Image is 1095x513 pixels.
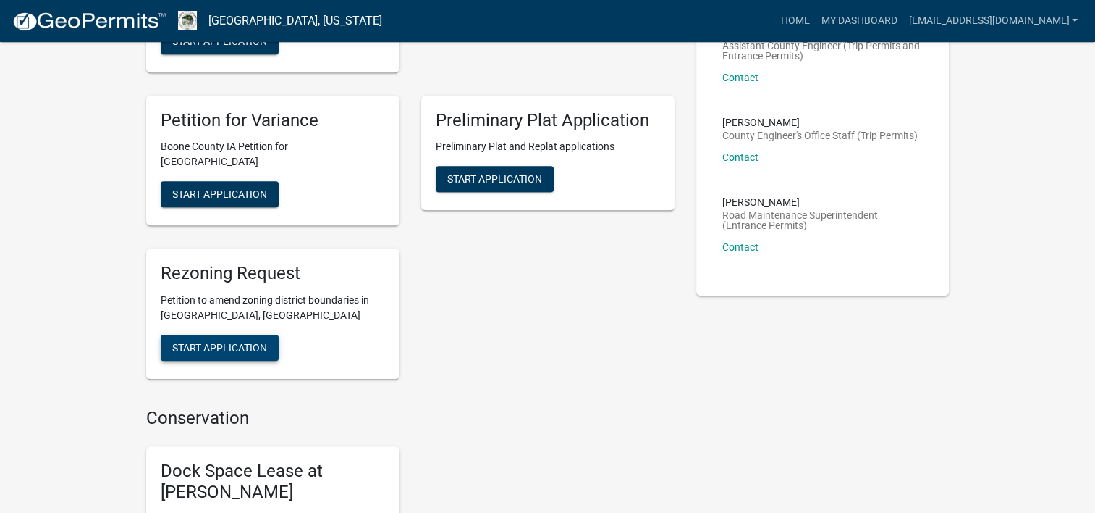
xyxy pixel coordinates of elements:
[172,35,267,46] span: Start Application
[161,28,279,54] button: Start Application
[172,188,267,200] span: Start Application
[722,72,758,83] a: Contact
[161,263,385,284] h5: Rezoning Request
[161,293,385,323] p: Petition to amend zoning district boundaries in [GEOGRAPHIC_DATA], [GEOGRAPHIC_DATA]
[436,110,660,131] h5: Preliminary Plat Application
[902,7,1083,35] a: [EMAIL_ADDRESS][DOMAIN_NAME]
[172,342,267,354] span: Start Application
[722,210,923,230] p: Road Maintenance Superintendent (Entrance Permits)
[178,11,197,30] img: Boone County, Iowa
[161,139,385,170] p: Boone County IA Petition for [GEOGRAPHIC_DATA]
[161,110,385,131] h5: Petition for Variance
[722,151,758,163] a: Contact
[208,9,382,33] a: [GEOGRAPHIC_DATA], [US_STATE]
[447,173,542,185] span: Start Application
[722,241,758,253] a: Contact
[774,7,815,35] a: Home
[161,461,385,503] h5: Dock Space Lease at [PERSON_NAME]
[722,197,923,207] p: [PERSON_NAME]
[722,130,918,141] p: County Engineer's Office Staff (Trip Permits)
[146,408,675,429] h4: Conservation
[722,117,918,128] p: [PERSON_NAME]
[436,166,554,192] button: Start Application
[161,335,279,361] button: Start Application
[161,181,279,207] button: Start Application
[815,7,902,35] a: My Dashboard
[436,139,660,154] p: Preliminary Plat and Replat applications
[722,41,923,61] p: Assistant County Engineer (Trip Permits and Entrance Permits)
